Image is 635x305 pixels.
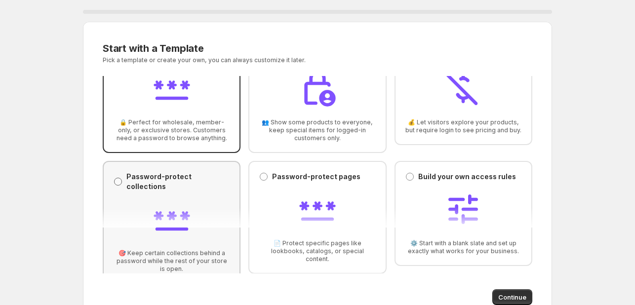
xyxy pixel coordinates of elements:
span: 📄 Protect specific pages like lookbooks, catalogs, or special content. [259,239,375,263]
span: 🔒 Perfect for wholesale, member-only, or exclusive stores. Customers need a password to browse an... [114,118,230,142]
p: Pick a template or create your own, you can always customize it later. [103,56,415,64]
img: Make specific products members-only [298,69,337,108]
p: Build your own access rules [418,172,516,182]
img: Build your own access rules [443,190,483,229]
span: 👥 Show some products to everyone, keep special items for logged-in customers only. [259,118,375,142]
p: Password-protect collections [126,172,230,191]
p: Password-protect pages [272,172,360,182]
img: Password-protect pages [298,190,337,229]
span: ⚙️ Start with a blank slate and set up exactly what works for your business. [405,239,521,255]
span: 🎯 Keep certain collections behind a password while the rest of your store is open. [114,249,230,273]
span: 💰 Let visitors explore your products, but require login to see pricing and buy. [405,118,521,134]
img: Everyone can browse, only members see prices [443,69,483,108]
img: Password-protect collections [152,199,192,239]
img: Keep your entire store private [152,69,192,108]
span: Start with a Template [103,42,204,54]
button: Continue [492,289,532,305]
span: Continue [498,292,526,302]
